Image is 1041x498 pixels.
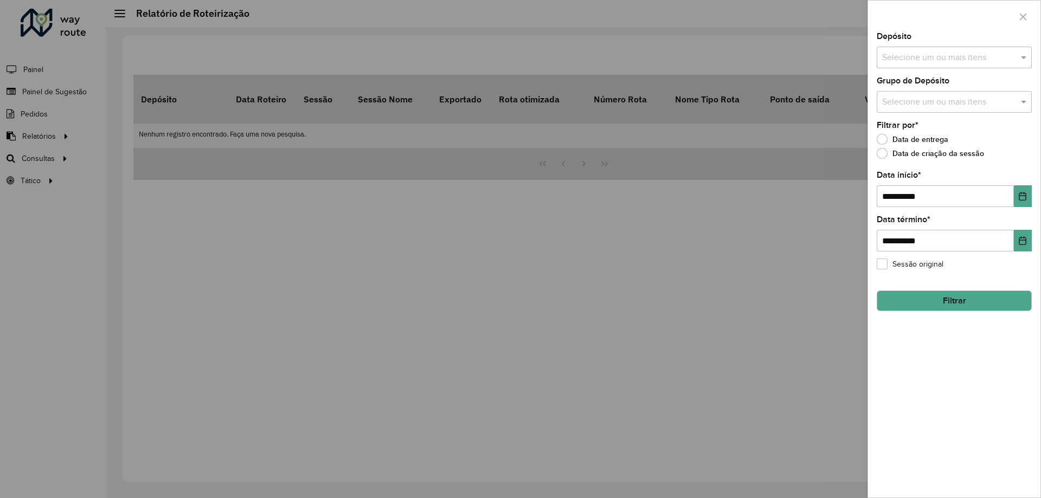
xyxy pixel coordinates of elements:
label: Depósito [877,30,911,43]
label: Grupo de Depósito [877,74,949,87]
label: Data término [877,213,930,226]
label: Filtrar por [877,119,918,132]
label: Data de criação da sessão [877,148,984,159]
label: Data de entrega [877,134,948,145]
label: Sessão original [877,258,943,270]
label: Data início [877,169,921,182]
button: Choose Date [1014,230,1032,251]
button: Choose Date [1014,185,1032,207]
button: Filtrar [877,290,1032,311]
